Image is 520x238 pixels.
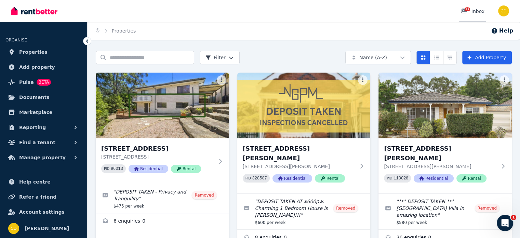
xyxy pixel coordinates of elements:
span: Documents [19,93,50,101]
span: Properties [19,48,48,56]
a: Marketplace [5,105,82,119]
button: More options [358,75,368,85]
span: 1 [511,215,516,220]
p: [STREET_ADDRESS][PERSON_NAME] [243,163,356,170]
code: 113028 [394,176,408,181]
h3: [STREET_ADDRESS][PERSON_NAME] [384,144,497,163]
div: View options [416,51,457,64]
div: Inbox [461,8,484,15]
button: Filter [200,51,240,64]
img: 1/2 Eric Street, Lilyfield [237,73,371,138]
img: Chris Dimitropoulos [8,223,19,234]
span: Marketplace [19,108,52,116]
button: More options [217,75,226,85]
a: Refer a friend [5,190,82,204]
span: Rental [315,174,345,183]
small: PID [387,176,392,180]
button: Expanded list view [443,51,457,64]
button: More options [499,75,509,85]
img: Chris Dimitropoulos [498,5,509,16]
a: Add Property [462,51,512,64]
span: Rental [171,165,201,173]
img: RentBetter [11,6,57,16]
iframe: Intercom live chat [497,215,513,231]
nav: Breadcrumb [88,22,144,40]
code: 96013 [111,166,123,171]
h3: [STREET_ADDRESS][PERSON_NAME] [243,144,356,163]
span: Manage property [19,153,66,162]
p: [STREET_ADDRESS][PERSON_NAME] [384,163,497,170]
h3: [STREET_ADDRESS] [101,144,214,153]
a: Edit listing: *** DEPOSIT TAKEN *** Unique Bayside Villa in amazing location [378,194,512,229]
span: 17 [465,7,470,11]
span: Pulse [19,78,34,86]
small: PID [104,167,109,171]
span: BETA [37,79,51,86]
a: Add property [5,60,82,74]
a: Enquiries for 1/1A Neptune Street, Padstow [96,213,229,230]
a: PulseBETA [5,75,82,89]
span: Rental [456,174,486,183]
a: 1/1A Neptune Street, Padstow[STREET_ADDRESS][STREET_ADDRESS]PID 96013ResidentialRental [96,73,229,184]
a: Help centre [5,175,82,189]
span: Help centre [19,178,51,186]
span: Find a tenant [19,138,55,147]
span: Residential [414,174,453,183]
p: [STREET_ADDRESS] [101,153,214,160]
code: 328587 [252,176,267,181]
a: Documents [5,90,82,104]
button: Manage property [5,151,82,164]
span: Residential [272,174,312,183]
a: Properties [5,45,82,59]
button: Reporting [5,121,82,134]
button: Compact list view [430,51,443,64]
span: Residential [129,165,168,173]
span: Name (A-Z) [359,54,387,61]
a: Account settings [5,205,82,219]
button: Find a tenant [5,136,82,149]
span: Refer a friend [19,193,56,201]
span: Filter [205,54,226,61]
img: 1/5 Kings Road, Brighton-Le-Sands [378,73,512,138]
small: PID [245,176,251,180]
button: Name (A-Z) [345,51,411,64]
a: Properties [112,28,136,34]
span: ORGANISE [5,38,27,42]
a: 1/5 Kings Road, Brighton-Le-Sands[STREET_ADDRESS][PERSON_NAME][STREET_ADDRESS][PERSON_NAME]PID 11... [378,73,512,193]
span: Add property [19,63,55,71]
a: Edit listing: DEPOSIT TAKEN - Privacy and Tranquility [96,184,229,213]
span: Account settings [19,208,65,216]
span: Reporting [19,123,46,131]
button: Help [491,27,513,35]
button: Card view [416,51,430,64]
a: 1/2 Eric Street, Lilyfield[STREET_ADDRESS][PERSON_NAME][STREET_ADDRESS][PERSON_NAME]PID 328587Res... [237,73,371,193]
span: [PERSON_NAME] [25,224,69,233]
a: Edit listing: DEPOSIT TAKEN AT $600pw. Charming 1 Bedroom House is Lilyfield!!! [237,194,371,229]
img: 1/1A Neptune Street, Padstow [96,73,229,138]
